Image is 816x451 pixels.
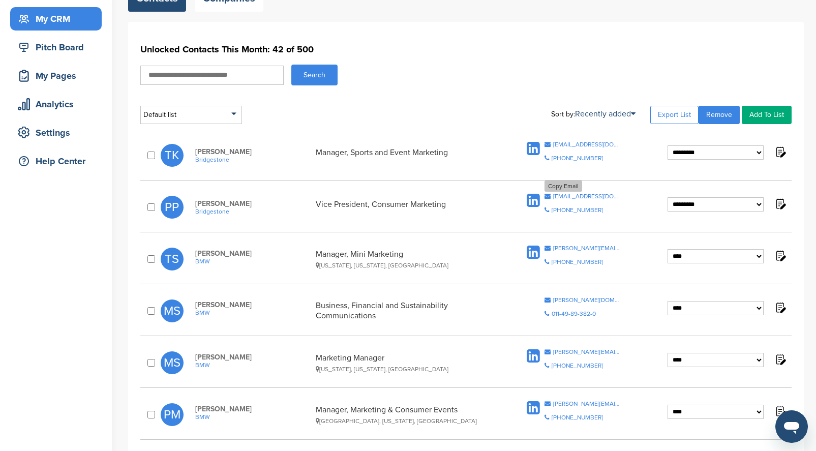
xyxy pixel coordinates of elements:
[15,95,102,113] div: Analytics
[195,156,310,163] a: Bridgestone
[699,106,740,124] a: Remove
[553,401,621,407] div: [PERSON_NAME][EMAIL_ADDRESS][PERSON_NAME][DOMAIN_NAME]
[316,249,497,269] div: Manager, Mini Marketing
[774,145,787,158] img: Notes
[553,349,621,355] div: [PERSON_NAME][EMAIL_ADDRESS][PERSON_NAME][DOMAIN_NAME]
[552,259,603,265] div: [PHONE_NUMBER]
[195,362,310,369] a: BMW
[553,297,621,303] div: [PERSON_NAME][DOMAIN_NAME][EMAIL_ADDRESS][PERSON_NAME][DOMAIN_NAME]
[316,199,497,215] div: Vice President, Consumer Marketing
[551,110,636,118] div: Sort by:
[316,353,497,373] div: Marketing Manager
[552,311,596,317] div: 011-49-89-382-0
[553,141,621,147] div: [EMAIL_ADDRESS][DOMAIN_NAME]
[15,38,102,56] div: Pitch Board
[545,181,582,192] div: Copy Email
[10,121,102,144] a: Settings
[316,300,497,321] div: Business, Financial and Sustainability Communications
[650,106,699,124] a: Export List
[161,299,184,322] span: MS
[15,152,102,170] div: Help Center
[140,40,792,58] h1: Unlocked Contacts This Month: 42 of 500
[140,106,242,124] div: Default list
[774,197,787,210] img: Notes
[195,413,310,420] a: BMW
[195,258,310,265] a: BMW
[161,196,184,219] span: PP
[552,414,603,420] div: [PHONE_NUMBER]
[775,410,808,443] iframe: Button to launch messaging window
[575,109,636,119] a: Recently added
[195,208,310,215] a: Bridgestone
[195,199,310,208] span: [PERSON_NAME]
[774,301,787,314] img: Notes
[552,155,603,161] div: [PHONE_NUMBER]
[195,147,310,156] span: [PERSON_NAME]
[10,7,102,31] a: My CRM
[195,309,310,316] a: BMW
[10,93,102,116] a: Analytics
[316,147,497,163] div: Manager, Sports and Event Marketing
[552,363,603,369] div: [PHONE_NUMBER]
[774,249,787,262] img: Notes
[15,10,102,28] div: My CRM
[161,403,184,426] span: PM
[10,149,102,173] a: Help Center
[195,405,310,413] span: [PERSON_NAME]
[742,106,792,124] a: Add To List
[316,405,497,425] div: Manager, Marketing & Consumer Events
[553,193,621,199] div: [EMAIL_ADDRESS][DOMAIN_NAME]
[291,65,338,85] button: Search
[195,300,310,309] span: [PERSON_NAME]
[10,36,102,59] a: Pitch Board
[161,248,184,270] span: TS
[553,245,621,251] div: [PERSON_NAME][EMAIL_ADDRESS][DOMAIN_NAME]
[774,405,787,417] img: Notes
[316,417,497,425] div: [GEOGRAPHIC_DATA], [US_STATE], [GEOGRAPHIC_DATA]
[15,67,102,85] div: My Pages
[316,262,497,269] div: [US_STATE], [US_STATE], [GEOGRAPHIC_DATA]
[161,144,184,167] span: TK
[316,366,497,373] div: [US_STATE], [US_STATE], [GEOGRAPHIC_DATA]
[552,207,603,213] div: [PHONE_NUMBER]
[161,351,184,374] span: MS
[195,353,310,362] span: [PERSON_NAME]
[10,64,102,87] a: My Pages
[774,353,787,366] img: Notes
[195,249,310,258] span: [PERSON_NAME]
[15,124,102,142] div: Settings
